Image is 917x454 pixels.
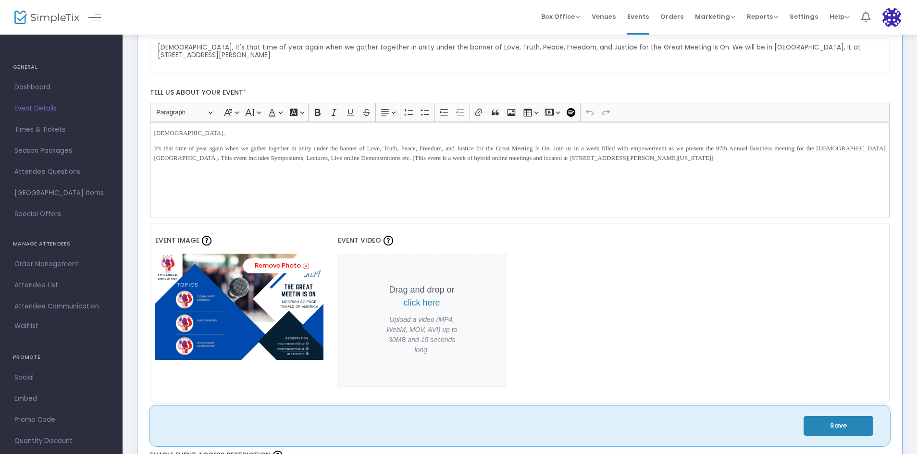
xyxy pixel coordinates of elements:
[382,315,462,355] span: Upload a video (MP4, WebM, MOV, AVI) up to 30MB and 15 seconds long.
[14,166,108,178] span: Attendee Questions
[145,83,894,103] label: Tell us about your event
[13,234,110,254] h4: MANAGE ATTENDEES
[155,235,199,245] span: Event Image
[404,298,440,307] span: click here
[14,279,108,292] span: Attendee List
[14,208,108,221] span: Special Offers
[830,12,850,21] span: Help
[660,4,683,29] span: Orders
[14,321,38,331] span: Waitlist
[747,12,778,21] span: Reports
[154,145,885,161] span: It's that time of year again when we gather together in unity under the banner of Love, Truth, Pe...
[14,187,108,199] span: [GEOGRAPHIC_DATA] Items
[695,12,735,21] span: Marketing
[14,414,108,426] span: Promo Code
[156,107,206,118] span: Paragraph
[382,283,462,309] p: Drag and drop or
[14,123,108,136] span: Times & Tickets
[14,300,108,313] span: Attendee Communication
[804,416,873,436] button: Save
[150,103,890,122] div: Editor toolbar
[14,393,108,405] span: Embed
[150,407,890,421] label: Private - Unlisted Event
[14,435,108,447] span: Quantity Discount
[790,4,818,29] span: Settings
[152,105,217,120] button: Paragraph
[338,235,381,245] span: Event Video
[384,236,393,245] img: question-mark
[541,12,580,21] span: Box Office
[14,258,108,270] span: Order Management
[155,254,323,359] img: TheGreatMeetingIsOnEvents2.png
[14,81,108,94] span: Dashboard
[13,348,110,367] h4: PROMOTE
[154,129,224,136] span: [DEMOGRAPHIC_DATA],
[627,4,649,29] span: Events
[592,4,616,29] span: Venues
[202,236,211,245] img: question-mark
[14,371,108,384] span: Social
[243,258,319,273] a: Remove Photo
[150,122,890,218] div: Rich Text Editor, main
[14,102,108,115] span: Event Details
[14,145,108,157] span: Season Packages
[13,58,110,77] h4: GENERAL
